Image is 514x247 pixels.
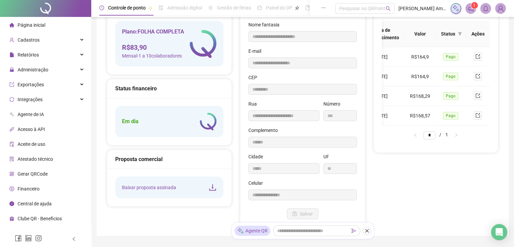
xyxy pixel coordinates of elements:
[398,5,446,12] span: [PERSON_NAME] Ambientes Planejados
[451,131,462,139] button: right
[443,53,458,61] span: Pago
[248,153,267,160] label: Cidade
[15,235,22,242] span: facebook
[18,67,48,72] span: Administração
[439,132,441,137] span: /
[248,100,261,108] label: Rua
[405,106,436,126] td: R$168,57
[495,3,506,14] img: 88463
[18,112,44,117] span: Agente de IA
[235,226,270,236] div: Agente QR
[122,184,176,191] span: Baixar proposta assinada
[368,21,405,47] th: Data de vencimento
[365,228,369,233] span: close
[122,117,139,126] h5: Em dia
[248,179,267,187] label: Celular
[443,73,458,80] span: Pago
[18,97,43,102] span: Integrações
[443,112,458,119] span: Pago
[18,82,44,87] span: Exportações
[18,52,39,58] span: Relatórios
[323,100,345,108] label: Número
[423,131,448,139] li: 1/1
[451,131,462,139] li: Próxima página
[410,131,421,139] button: left
[108,5,146,10] span: Controle de ponto
[115,84,223,93] div: Status financeiro
[405,67,436,86] td: R$164,9
[405,47,436,67] td: R$164,9
[158,5,163,10] span: file-done
[386,6,391,11] span: search
[9,172,14,176] span: qrcode
[475,113,480,118] span: export
[9,186,14,191] span: dollar
[35,235,42,242] span: instagram
[321,5,326,10] span: ellipsis
[18,216,62,221] span: Clube QR - Beneficios
[295,6,299,10] span: pushpin
[208,5,213,10] span: sun
[122,52,184,60] span: Mensal - 1 a 10 colaboradores
[305,5,310,10] span: book
[122,43,184,52] h4: R$ 83,90
[18,127,45,132] span: Acesso à API
[248,21,284,28] label: Nome fantasia
[9,97,14,102] span: sync
[99,5,104,10] span: clock-circle
[18,171,48,177] span: Gerar QRCode
[351,228,356,233] span: send
[148,6,152,10] span: pushpin
[368,67,405,86] td: [DATE]
[190,30,217,58] img: logo-atual-colorida-simples.ef1a4d5a9bda94f4ab63.png
[18,186,40,192] span: Financeiro
[217,5,251,10] span: Gestão de férias
[368,47,405,67] td: [DATE]
[443,92,458,100] span: Pago
[441,30,455,38] span: Status
[248,127,282,134] label: Complemento
[237,227,244,234] img: sparkle-icon.fc2bf0ac1784a2077858766a79e2daf3.svg
[466,21,490,47] th: Ações
[454,133,458,137] span: right
[18,201,52,206] span: Central de ajuda
[475,93,480,98] span: export
[468,5,474,12] span: notification
[413,133,417,137] span: left
[9,127,14,132] span: api
[115,155,223,163] div: Proposta comercial
[266,5,292,10] span: Painel do DP
[9,52,14,57] span: file
[9,216,14,221] span: gift
[323,153,334,160] label: UF
[475,54,480,59] span: export
[405,21,436,47] th: Valor
[9,23,14,27] span: home
[410,131,421,139] li: Página anterior
[200,113,217,130] img: logo-atual-colorida-simples.ef1a4d5a9bda94f4ab63.png
[287,208,318,219] button: Salvar
[471,2,478,9] sup: 1
[18,37,40,43] span: Cadastros
[248,74,262,81] label: CEP
[473,3,475,8] span: 1
[368,106,405,126] td: [DATE]
[9,142,14,147] span: audit
[405,86,436,106] td: R$168,29
[257,5,262,10] span: dashboard
[248,47,266,55] label: E-mail
[25,235,32,242] span: linkedin
[483,5,489,12] span: bell
[475,74,480,78] span: export
[9,38,14,42] span: user-add
[18,22,45,28] span: Página inicial
[491,224,507,240] div: Open Intercom Messenger
[72,237,76,241] span: left
[9,157,14,161] span: solution
[18,156,53,162] span: Atestado técnico
[457,29,463,39] span: filter
[452,5,460,12] img: sparkle-icon.fc2bf0ac1784a2077858766a79e2daf3.svg
[9,201,14,206] span: info-circle
[9,82,14,87] span: export
[368,86,405,106] td: [DATE]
